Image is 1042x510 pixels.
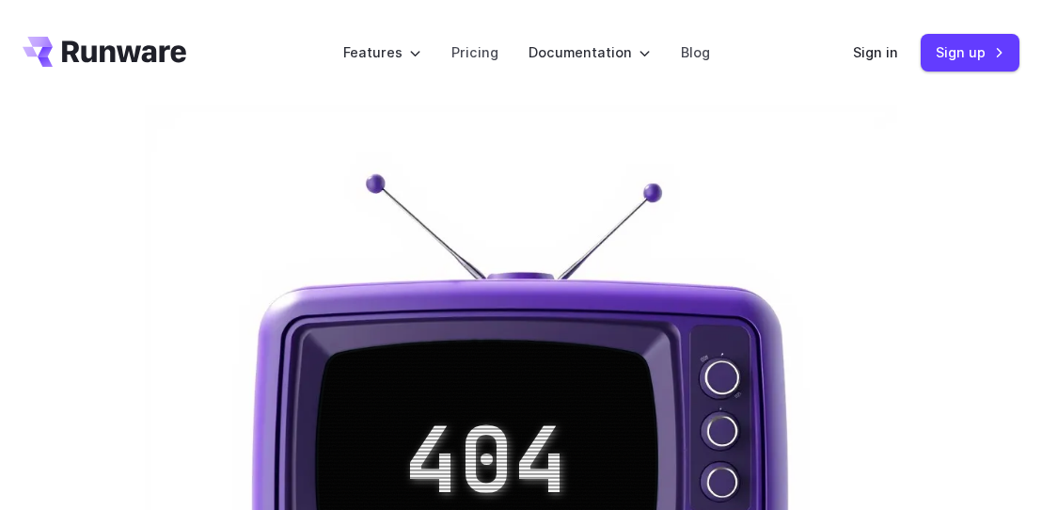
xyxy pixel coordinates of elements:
[853,41,898,63] a: Sign in
[681,41,710,63] a: Blog
[23,37,186,67] a: Go to /
[529,41,651,63] label: Documentation
[451,41,498,63] a: Pricing
[921,34,1019,71] a: Sign up
[343,41,421,63] label: Features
